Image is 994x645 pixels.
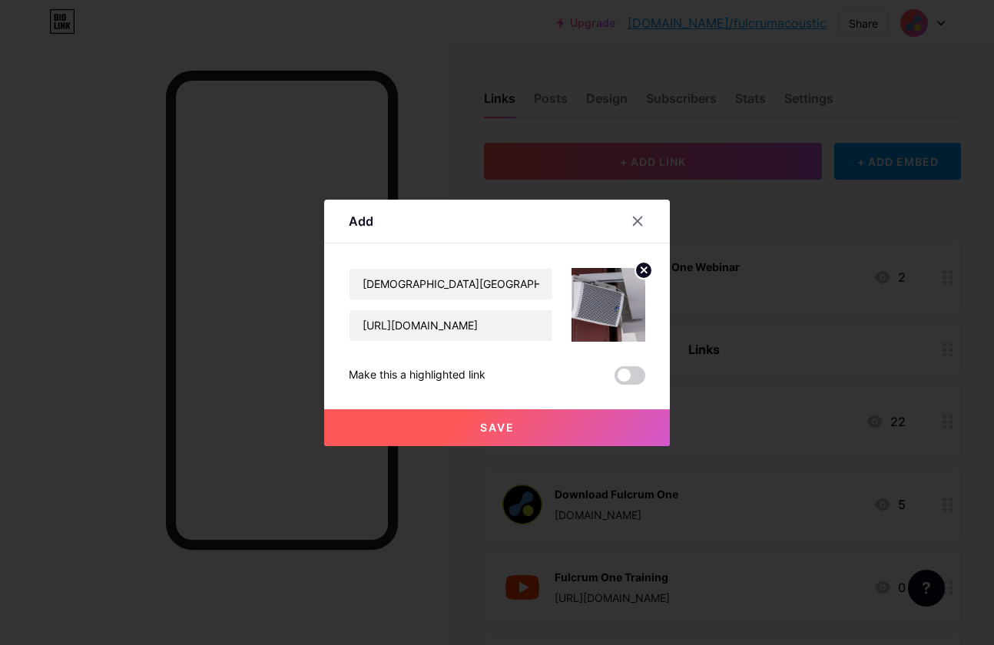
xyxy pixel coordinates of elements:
[350,310,552,341] input: URL
[324,409,670,446] button: Save
[480,421,515,434] span: Save
[350,269,552,299] input: Title
[349,366,485,385] div: Make this a highlighted link
[349,212,373,230] div: Add
[572,268,645,342] img: link_thumbnail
